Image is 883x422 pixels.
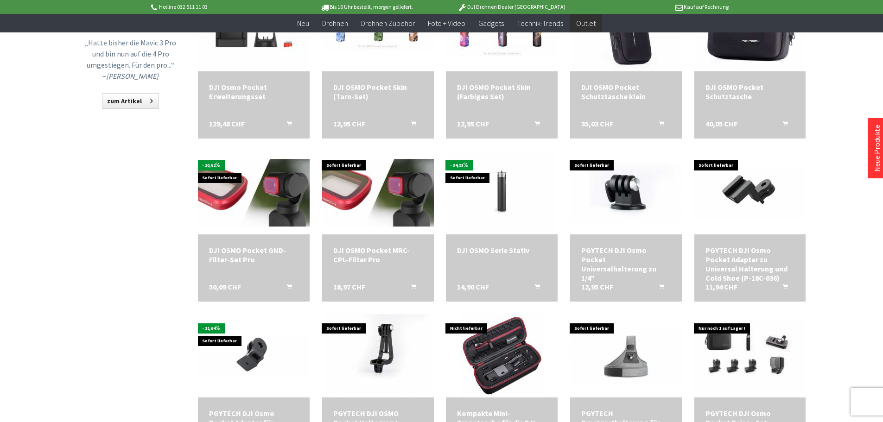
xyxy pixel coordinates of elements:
[581,82,671,101] a: DJI OSMO Pocket Schutztasche klein 35,03 CHF In den Warenkorb
[581,282,613,291] span: 12,95 CHF
[198,159,310,227] img: DJI OSMO Pocket GND-Filter-Set Pro
[576,19,596,28] span: Outlet
[648,282,670,294] button: In den Warenkorb
[322,19,348,28] span: Drohnen
[581,246,671,283] a: PGYTECH DJI Osmo Pocket Universalhalterung zu 1/4" 12,95 CHF In den Warenkorb
[694,318,806,393] img: PGYTECH DJI Osmo Pocket Reise - Set
[581,82,671,101] div: DJI OSMO Pocket Schutztasche klein
[291,14,316,33] a: Neu
[275,282,298,294] button: In den Warenkorb
[333,246,423,264] a: DJI OSMO Pocket MRC-CPL-Filter Pro 18,97 CHF In den Warenkorb
[570,327,682,385] img: PGYTECH Brustgurthalterung für DJI OSMO Pocket und Actioncams
[209,282,241,291] span: 50,09 CHF
[705,282,737,291] span: 11,94 CHF
[294,1,439,13] p: Bis 16 Uhr bestellt, morgen geliefert.
[209,246,299,264] a: DJI OSMO Pocket GND-Filter-Set Pro 50,09 CHF In den Warenkorb
[150,1,294,13] p: Hotline 032 511 11 03
[457,246,546,255] div: DJI OSMO Serie Stativ
[581,119,613,128] span: 35,03 CHF
[275,119,298,131] button: In den Warenkorb
[570,163,682,222] img: PGYTECH DJI Osmo Pocket Universalhalterung zu 1/4"
[457,119,489,128] span: 12,95 CHF
[449,151,555,234] img: DJI OSMO Serie Stativ
[333,82,423,101] a: DJI OSMO Pocket Skin (Tarn-Set) 12,95 CHF In den Warenkorb
[705,246,795,283] a: PGYTECH DJI Osmo Pocket Adapter zu Universal Halterung und Cold Shoe (P-18C-036) 11,94 CHF In den...
[198,334,310,377] img: PGYTECH DJI Osmo Pocket Adapter für Universale Halterung 1/4"
[325,314,431,397] img: PGYTECH DJI OSMO Pocket Halterung L-Bracket PRO
[439,1,584,13] p: DJI Drohnen Dealer [GEOGRAPHIC_DATA]
[472,14,510,33] a: Gadgets
[457,82,546,101] div: DJI OSMO Pocket Skin (Farbiges Set)
[705,119,737,128] span: 40,05 CHF
[361,19,415,28] span: Drohnen Zubehör
[705,82,795,101] a: DJI OSMO Pocket Schutztasche 40,05 CHF In den Warenkorb
[102,93,159,109] a: zum Artikel
[581,246,671,283] div: PGYTECH DJI Osmo Pocket Universalhalterung zu 1/4"
[478,19,504,28] span: Gadgets
[457,82,546,101] a: DJI OSMO Pocket Skin (Farbiges Set) 12,95 CHF In den Warenkorb
[517,19,563,28] span: Technik-Trends
[209,82,299,101] div: DJI Osmo Pocket Erweiterungsset
[400,119,422,131] button: In den Warenkorb
[648,119,670,131] button: In den Warenkorb
[333,246,423,264] div: DJI OSMO Pocket MRC-CPL-Filter Pro
[570,14,602,33] a: Outlet
[297,19,309,28] span: Neu
[400,282,422,294] button: In den Warenkorb
[771,282,794,294] button: In den Warenkorb
[523,282,546,294] button: In den Warenkorb
[209,119,245,128] span: 129,48 CHF
[84,37,177,82] p: „Hatte bisher die Mavic 3 Pro und bin nun auf die 4 Pro umgestiegen. Für den pro...“ –
[510,14,570,33] a: Technik-Trends
[457,246,546,255] a: DJI OSMO Serie Stativ 14,90 CHF In den Warenkorb
[322,159,434,227] img: DJI OSMO Pocket MRC-CPL-Filter Pro
[705,82,795,101] div: DJI OSMO Pocket Schutztasche
[333,82,423,101] div: DJI OSMO Pocket Skin (Tarn-Set)
[460,314,544,397] img: Kompakte Mini-Tragetasche für die DJI Osmo Pocket
[316,14,355,33] a: Drohnen
[705,246,795,283] div: PGYTECH DJI Osmo Pocket Adapter zu Universal Halterung und Cold Shoe (P-18C-036)
[355,14,421,33] a: Drohnen Zubehör
[209,246,299,264] div: DJI OSMO Pocket GND-Filter-Set Pro
[333,119,365,128] span: 12,95 CHF
[584,1,729,13] p: Kauf auf Rechnung
[333,282,365,291] span: 18,97 CHF
[771,119,794,131] button: In den Warenkorb
[694,167,806,219] img: PGYTECH DJI Osmo Pocket Adapter zu Universal Halterung und Cold Shoe (P-18C-036)
[209,82,299,101] a: DJI Osmo Pocket Erweiterungsset 129,48 CHF In den Warenkorb
[523,119,546,131] button: In den Warenkorb
[428,19,465,28] span: Foto + Video
[106,71,159,81] em: [PERSON_NAME]
[457,282,489,291] span: 14,90 CHF
[872,125,882,172] a: Neue Produkte
[421,14,472,33] a: Foto + Video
